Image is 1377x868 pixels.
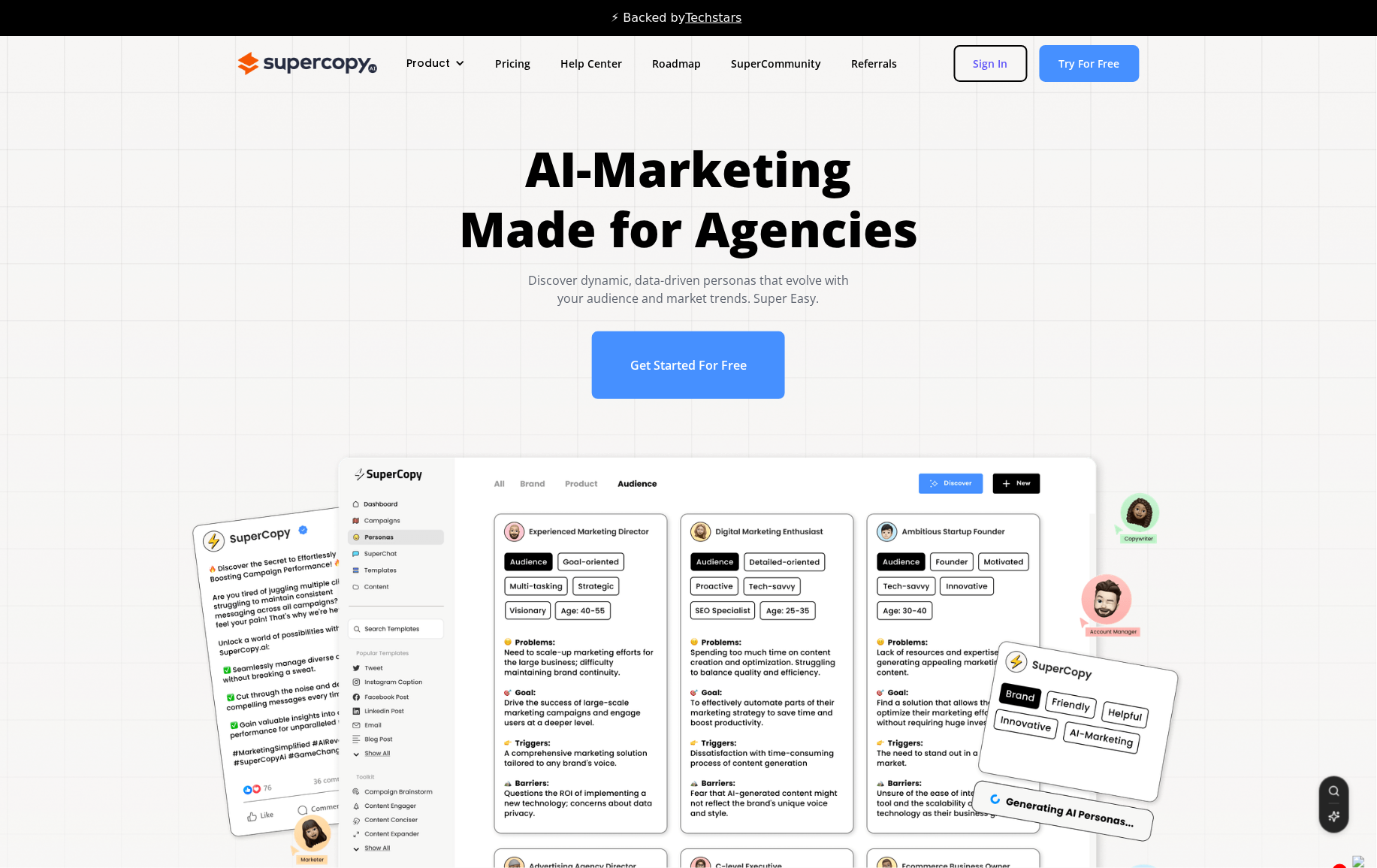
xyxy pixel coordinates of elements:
a: Roadmap [638,50,717,77]
a: Get Started For Free [592,331,785,399]
div: Discover dynamic, data-driven personas that evolve with your audience and market trends. Super Easy. [459,271,918,307]
a: Pricing [481,50,546,77]
a: Sign In [954,45,1028,82]
div: Product [392,50,481,77]
a: SuperCommunity [717,50,837,77]
a: Try For Free [1040,45,1140,82]
h1: AI-Marketing Made for Agencies [459,139,918,259]
a: Techstars [686,11,742,25]
div: ⚡ Backed by [611,11,741,26]
a: Help Center [546,50,638,77]
div: Product [407,56,451,71]
img: LexisNexis-white.svg [1353,856,1365,868]
a: Referrals [837,50,913,77]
